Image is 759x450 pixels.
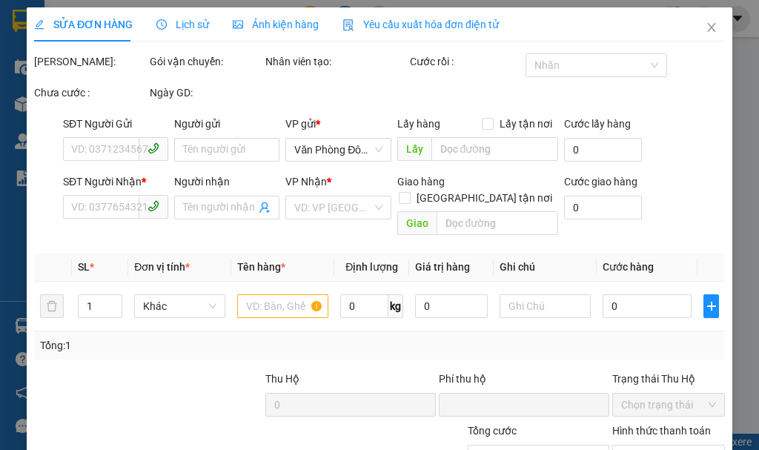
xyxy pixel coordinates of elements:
[342,19,354,31] img: icon
[156,19,209,30] span: Lịch sử
[397,137,431,161] span: Lấy
[431,137,557,161] input: Dọc đường
[294,139,382,161] span: Văn Phòng Đô Lương
[40,294,64,318] button: delete
[134,261,190,273] span: Đơn vị tính
[265,53,407,70] div: Nhân viên tạo:
[34,19,133,30] span: SỬA ĐƠN HÀNG
[342,19,499,30] span: Yêu cầu xuất hóa đơn điện tử
[345,261,398,273] span: Định lượng
[285,176,327,188] span: VP Nhận
[691,7,732,49] button: Close
[703,294,719,318] button: plus
[148,200,159,212] span: phone
[285,116,391,132] div: VP gửi
[259,202,271,214] span: user-add
[233,19,243,30] span: picture
[704,300,718,312] span: plus
[411,190,558,206] span: [GEOGRAPHIC_DATA] tận nơi
[40,337,295,354] div: Tổng: 1
[706,21,717,33] span: close
[564,138,642,162] input: Cước lấy hàng
[603,261,654,273] span: Cước hàng
[150,85,262,101] div: Ngày GD:
[612,425,711,437] label: Hình thức thanh toán
[410,53,523,70] div: Cước rồi :
[564,118,631,130] label: Cước lấy hàng
[237,261,285,273] span: Tên hàng
[388,294,403,318] span: kg
[468,425,517,437] span: Tổng cước
[233,19,319,30] span: Ảnh kiện hàng
[174,116,279,132] div: Người gửi
[237,294,328,318] input: VD: Bàn, Ghế
[436,211,557,235] input: Dọc đường
[156,19,167,30] span: clock-circle
[415,261,470,273] span: Giá trị hàng
[174,173,279,190] div: Người nhận
[564,176,637,188] label: Cước giao hàng
[494,116,558,132] span: Lấy tận nơi
[34,19,44,30] span: edit
[397,176,444,188] span: Giao hàng
[265,373,299,385] span: Thu Hộ
[34,85,147,101] div: Chưa cước :
[34,53,147,70] div: [PERSON_NAME]:
[500,294,591,318] input: Ghi Chú
[397,211,436,235] span: Giao
[564,196,642,219] input: Cước giao hàng
[439,371,609,393] div: Phí thu hộ
[150,53,262,70] div: Gói vận chuyển:
[78,261,90,273] span: SL
[612,371,725,387] div: Trạng thái Thu Hộ
[621,394,716,416] span: Chọn trạng thái
[143,295,216,317] span: Khác
[148,142,159,154] span: phone
[63,173,168,190] div: SĐT Người Nhận
[397,118,440,130] span: Lấy hàng
[494,253,597,282] th: Ghi chú
[63,116,168,132] div: SĐT Người Gửi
